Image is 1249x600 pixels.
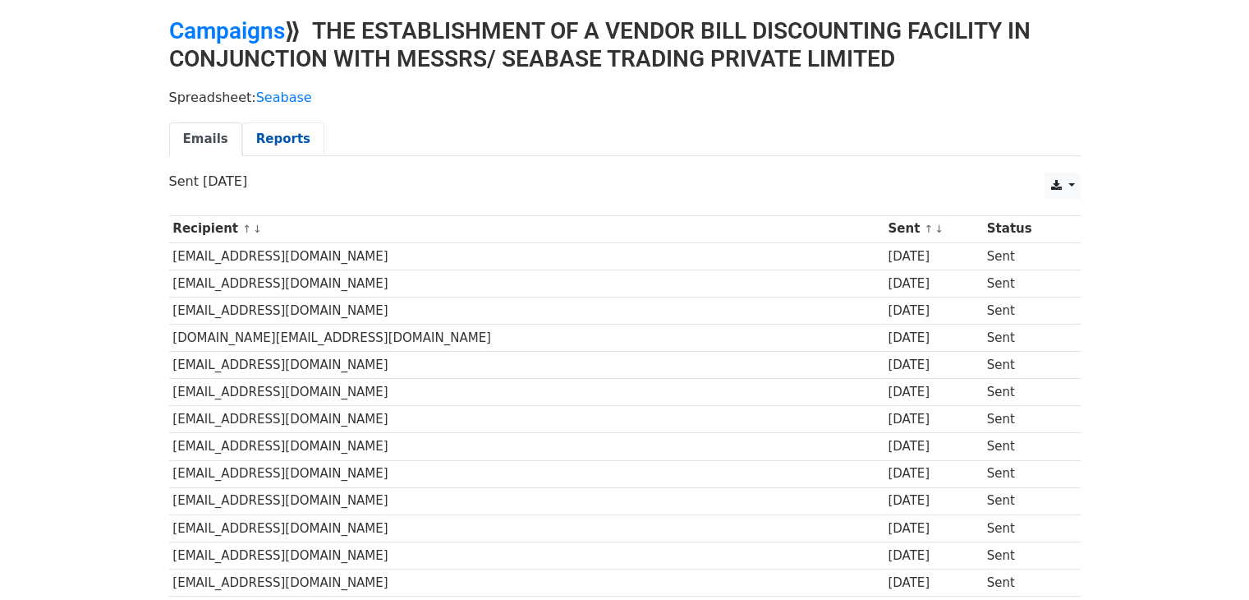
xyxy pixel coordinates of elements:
[983,542,1068,569] td: Sent
[888,329,979,348] div: [DATE]
[983,379,1068,406] td: Sent
[888,247,979,266] div: [DATE]
[888,437,979,456] div: [DATE]
[169,215,884,242] th: Recipient
[256,90,312,105] a: Seabase
[983,270,1068,297] td: Sent
[888,547,979,565] div: [DATE]
[169,173,1081,190] p: Sent [DATE]
[934,223,944,235] a: ↓
[888,464,979,483] div: [DATE]
[983,352,1068,379] td: Sent
[983,515,1068,542] td: Sent
[169,352,884,379] td: [EMAIL_ADDRESS][DOMAIN_NAME]
[242,122,324,156] a: Reports
[888,302,979,321] div: [DATE]
[983,460,1068,487] td: Sent
[888,519,979,538] div: [DATE]
[983,406,1068,433] td: Sent
[983,325,1068,352] td: Sent
[169,379,884,406] td: [EMAIL_ADDRESS][DOMAIN_NAME]
[169,569,884,596] td: [EMAIL_ADDRESS][DOMAIN_NAME]
[888,574,979,593] div: [DATE]
[169,17,285,44] a: Campaigns
[888,492,979,510] div: [DATE]
[169,460,884,487] td: [EMAIL_ADDRESS][DOMAIN_NAME]
[169,17,1081,72] h2: ⟫ THE ESTABLISHMENT OF A VENDOR BILL DISCOUNTING FACILITY IN CONJUNCTION WITH MESSRS/ SEABASE TRA...
[888,410,979,429] div: [DATE]
[169,89,1081,106] p: Spreadsheet:
[884,215,983,242] th: Sent
[983,215,1068,242] th: Status
[888,356,979,375] div: [DATE]
[169,406,884,433] td: [EMAIL_ADDRESS][DOMAIN_NAME]
[169,515,884,542] td: [EMAIL_ADDRESS][DOMAIN_NAME]
[169,487,884,515] td: [EMAIL_ADDRESS][DOMAIN_NAME]
[169,270,884,297] td: [EMAIL_ADDRESS][DOMAIN_NAME]
[169,542,884,569] td: [EMAIL_ADDRESS][DOMAIN_NAME]
[888,383,979,402] div: [DATE]
[983,297,1068,324] td: Sent
[983,242,1068,270] td: Sent
[924,223,933,235] a: ↑
[242,223,251,235] a: ↑
[983,487,1068,515] td: Sent
[983,569,1068,596] td: Sent
[169,297,884,324] td: [EMAIL_ADDRESS][DOMAIN_NAME]
[888,275,979,293] div: [DATE]
[253,223,262,235] a: ↓
[169,433,884,460] td: [EMAIL_ADDRESS][DOMAIN_NAME]
[1167,521,1249,600] iframe: Chat Widget
[169,325,884,352] td: [DOMAIN_NAME][EMAIL_ADDRESS][DOMAIN_NAME]
[169,242,884,270] td: [EMAIL_ADDRESS][DOMAIN_NAME]
[169,122,242,156] a: Emails
[983,433,1068,460] td: Sent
